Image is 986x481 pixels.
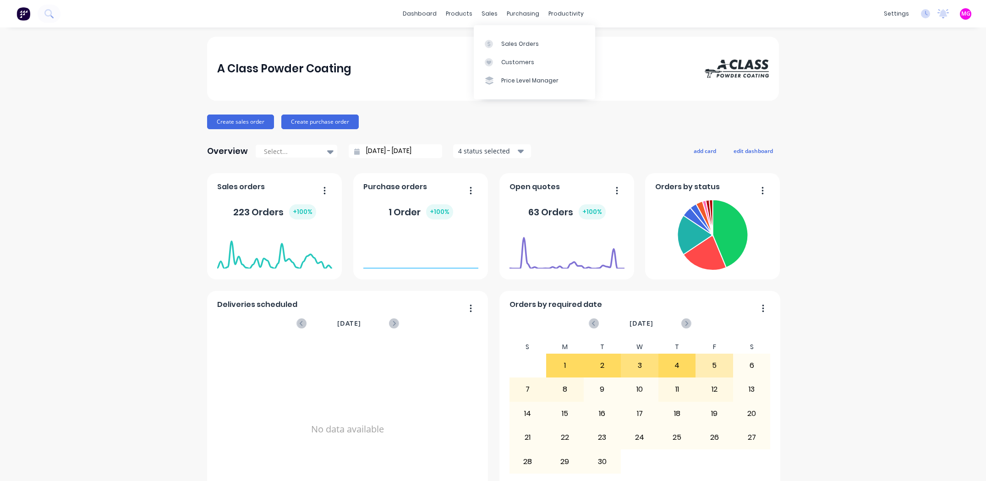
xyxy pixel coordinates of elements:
[621,340,658,354] div: W
[458,146,516,156] div: 4 status selected
[426,204,453,219] div: + 100 %
[696,340,733,354] div: F
[621,378,658,401] div: 10
[621,354,658,377] div: 3
[621,426,658,449] div: 24
[621,402,658,425] div: 17
[696,378,733,401] div: 12
[579,204,606,219] div: + 100 %
[546,340,584,354] div: M
[509,402,546,425] div: 14
[474,53,595,71] a: Customers
[659,378,696,401] div: 11
[659,402,696,425] div: 18
[733,340,771,354] div: S
[696,426,733,449] div: 26
[477,7,502,21] div: sales
[961,10,970,18] span: MG
[474,34,595,53] a: Sales Orders
[734,354,770,377] div: 6
[696,354,733,377] div: 5
[502,7,544,21] div: purchasing
[528,204,606,219] div: 63 Orders
[547,354,583,377] div: 1
[728,145,779,157] button: edit dashboard
[734,402,770,425] div: 20
[544,7,588,21] div: productivity
[509,181,560,192] span: Open quotes
[16,7,30,21] img: Factory
[501,40,539,48] div: Sales Orders
[688,145,722,157] button: add card
[207,142,248,160] div: Overview
[509,299,602,310] span: Orders by required date
[389,204,453,219] div: 1 Order
[734,378,770,401] div: 13
[547,402,583,425] div: 15
[705,60,769,78] img: A Class Powder Coating
[207,115,274,129] button: Create sales order
[547,378,583,401] div: 8
[337,318,361,328] span: [DATE]
[398,7,441,21] a: dashboard
[509,340,547,354] div: S
[630,318,653,328] span: [DATE]
[289,204,316,219] div: + 100 %
[501,77,559,85] div: Price Level Manager
[584,340,621,354] div: T
[233,204,316,219] div: 223 Orders
[584,354,621,377] div: 2
[363,181,427,192] span: Purchase orders
[547,450,583,473] div: 29
[217,181,265,192] span: Sales orders
[584,402,621,425] div: 16
[584,450,621,473] div: 30
[734,426,770,449] div: 27
[547,426,583,449] div: 22
[217,60,351,78] div: A Class Powder Coating
[658,340,696,354] div: T
[501,58,534,66] div: Customers
[584,378,621,401] div: 9
[453,144,531,158] button: 4 status selected
[696,402,733,425] div: 19
[655,181,720,192] span: Orders by status
[281,115,359,129] button: Create purchase order
[509,426,546,449] div: 21
[659,354,696,377] div: 4
[509,450,546,473] div: 28
[474,71,595,90] a: Price Level Manager
[659,426,696,449] div: 25
[584,426,621,449] div: 23
[879,7,914,21] div: settings
[441,7,477,21] div: products
[509,378,546,401] div: 7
